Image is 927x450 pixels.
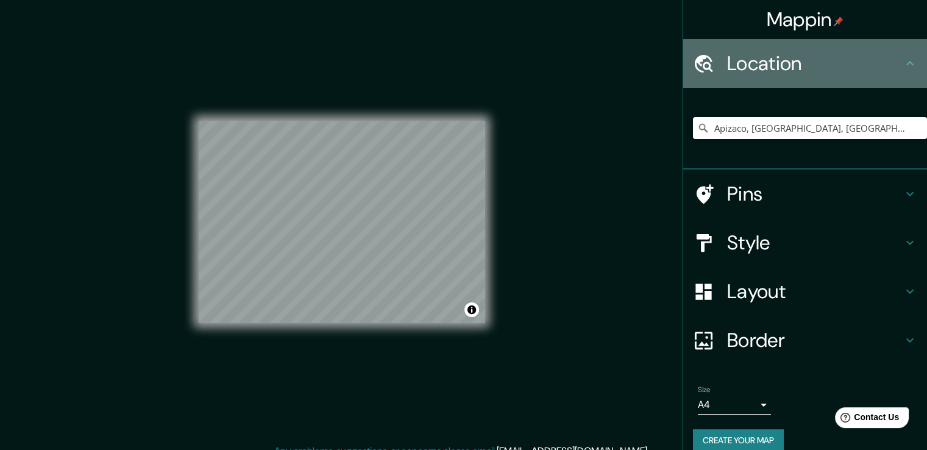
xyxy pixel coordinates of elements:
[767,7,844,32] h4: Mappin
[727,51,903,76] h4: Location
[834,16,844,26] img: pin-icon.png
[683,39,927,88] div: Location
[698,395,771,415] div: A4
[199,121,485,323] canvas: Map
[683,316,927,365] div: Border
[683,267,927,316] div: Layout
[727,230,903,255] h4: Style
[683,218,927,267] div: Style
[693,117,927,139] input: Pick your city or area
[464,302,479,317] button: Toggle attribution
[698,385,711,395] label: Size
[727,279,903,304] h4: Layout
[727,328,903,352] h4: Border
[683,170,927,218] div: Pins
[819,402,914,437] iframe: Help widget launcher
[727,182,903,206] h4: Pins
